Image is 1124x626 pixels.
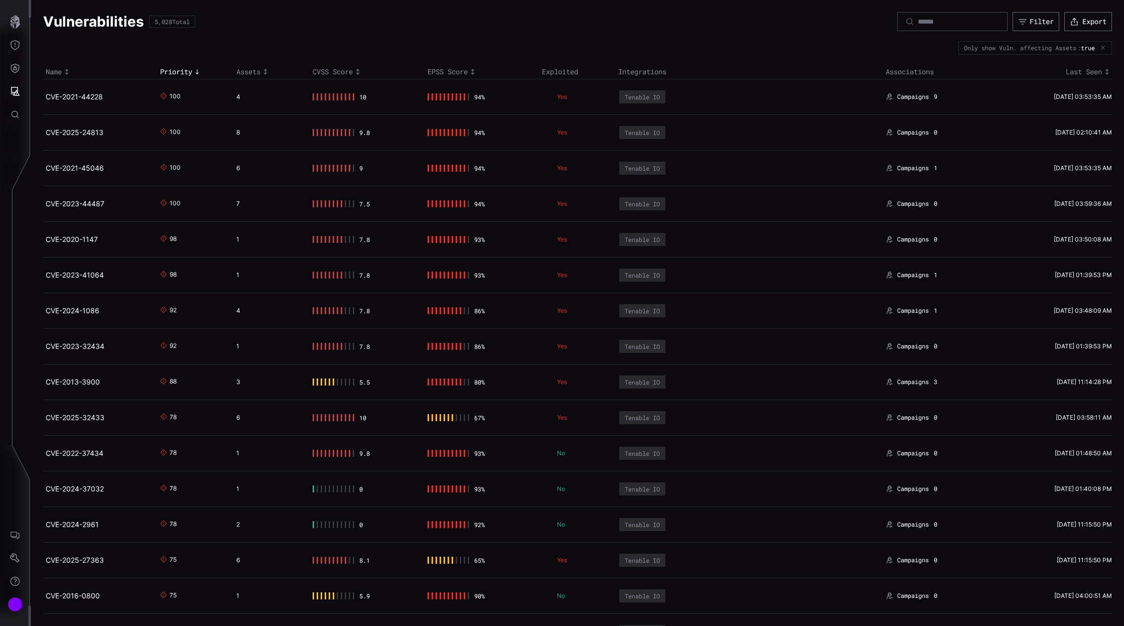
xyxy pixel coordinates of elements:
[46,271,104,279] a: CVE-2023-41064
[359,379,370,386] div: 5.5
[474,592,485,599] div: 90 %
[474,93,485,100] div: 94 %
[934,307,937,315] span: 1
[1064,12,1112,31] button: Export
[625,485,660,492] div: Tenable IO
[1057,556,1112,564] time: [DATE] 11:15:50 PM
[474,450,485,457] div: 93 %
[474,343,485,350] div: 86 %
[236,449,300,457] div: 1
[1056,414,1112,421] time: [DATE] 03:58:11 AM
[46,591,100,600] a: CVE-2016-0800
[313,67,422,76] div: Toggle sort direction
[474,236,485,243] div: 93 %
[897,521,929,529] span: Campaigns
[1054,592,1112,599] time: [DATE] 04:00:51 AM
[236,93,300,101] div: 4
[474,521,485,528] div: 92 %
[1054,93,1112,100] time: [DATE] 03:53:35 AM
[46,342,104,350] a: CVE-2023-32434
[236,164,300,172] div: 6
[1077,44,1098,51] div: :
[625,236,660,243] div: Tenable IO
[359,414,370,421] div: 10
[236,485,300,493] div: 1
[625,93,660,100] div: Tenable IO
[897,129,929,137] span: Campaigns
[625,592,660,599] div: Tenable IO
[557,93,606,101] p: Yes
[236,378,300,386] div: 3
[474,307,485,314] div: 86 %
[625,450,660,457] div: Tenable IO
[170,484,178,493] div: 78
[625,414,660,421] div: Tenable IO
[1030,17,1054,26] div: Filter
[236,342,300,350] div: 1
[428,67,537,76] div: Toggle sort direction
[625,343,660,350] div: Tenable IO
[170,449,178,458] div: 78
[359,557,370,564] div: 8.1
[170,378,178,387] div: 88
[557,271,606,279] p: Yes
[557,164,606,172] p: Yes
[1055,129,1112,136] time: [DATE] 02:10:41 AM
[1054,235,1112,243] time: [DATE] 03:50:08 AM
[1055,342,1112,350] time: [DATE] 01:39:53 PM
[359,343,370,350] div: 7.8
[557,592,606,600] p: No
[625,129,660,136] div: Tenable IO
[170,342,178,351] div: 92
[474,165,485,172] div: 94 %
[557,235,606,243] p: Yes
[625,165,660,172] div: Tenable IO
[359,200,370,207] div: 7.5
[557,556,606,564] p: Yes
[170,413,178,422] div: 78
[236,414,300,422] div: 6
[934,93,937,101] span: 9
[616,65,883,79] th: Integrations
[474,129,485,136] div: 94 %
[170,556,178,565] div: 75
[236,521,300,529] div: 2
[160,67,231,76] div: Toggle sort direction
[1055,271,1112,279] time: [DATE] 01:39:53 PM
[897,556,929,564] span: Campaigns
[46,235,98,243] a: CVE-2020-1147
[1054,164,1112,172] time: [DATE] 03:53:35 AM
[625,272,660,279] div: Tenable IO
[1054,200,1112,207] time: [DATE] 03:59:36 AM
[170,591,178,600] div: 75
[46,484,104,493] a: CVE-2024-37032
[359,450,370,457] div: 9.8
[474,200,485,207] div: 94 %
[170,128,178,137] div: 100
[897,342,929,350] span: Campaigns
[934,129,937,137] span: 0
[934,271,937,279] span: 1
[1081,44,1095,51] span: true
[170,199,178,208] div: 100
[46,378,100,386] a: CVE-2013-3900
[359,485,370,492] div: 0
[897,378,929,386] span: Campaigns
[934,200,937,208] span: 0
[934,164,937,172] span: 1
[625,557,660,564] div: Tenable IO
[1054,485,1112,492] time: [DATE] 01:40:08 PM
[1000,67,1112,76] div: Toggle sort direction
[897,592,929,600] span: Campaigns
[359,165,370,172] div: 9
[236,271,300,279] div: 1
[625,307,660,314] div: Tenable IO
[557,129,606,137] p: Yes
[236,307,300,315] div: 4
[359,521,370,528] div: 0
[557,521,606,529] p: No
[897,307,929,315] span: Campaigns
[539,65,616,79] th: Exploited
[897,485,929,493] span: Campaigns
[934,592,937,600] span: 0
